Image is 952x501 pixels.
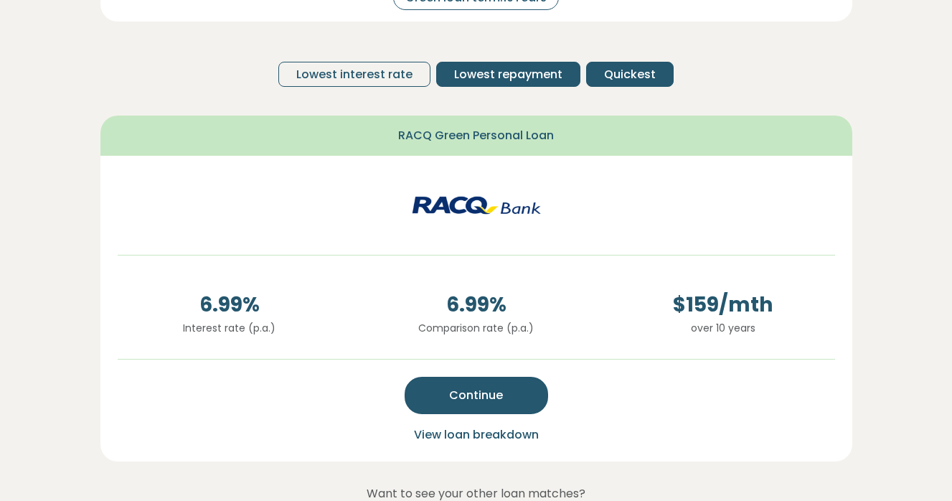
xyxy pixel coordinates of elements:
[118,290,341,320] span: 6.99 %
[586,62,674,87] button: Quickest
[604,66,656,83] span: Quickest
[410,426,543,444] button: View loan breakdown
[405,377,548,414] button: Continue
[611,320,835,336] p: over 10 years
[611,290,835,320] span: $ 159 /mth
[118,320,341,336] p: Interest rate (p.a.)
[414,426,539,443] span: View loan breakdown
[436,62,580,87] button: Lowest repayment
[278,62,430,87] button: Lowest interest rate
[364,290,588,320] span: 6.99 %
[454,66,562,83] span: Lowest repayment
[449,387,503,404] span: Continue
[398,127,554,144] span: RACQ Green Personal Loan
[412,173,541,238] img: racq-personal logo
[364,320,588,336] p: Comparison rate (p.a.)
[296,66,413,83] span: Lowest interest rate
